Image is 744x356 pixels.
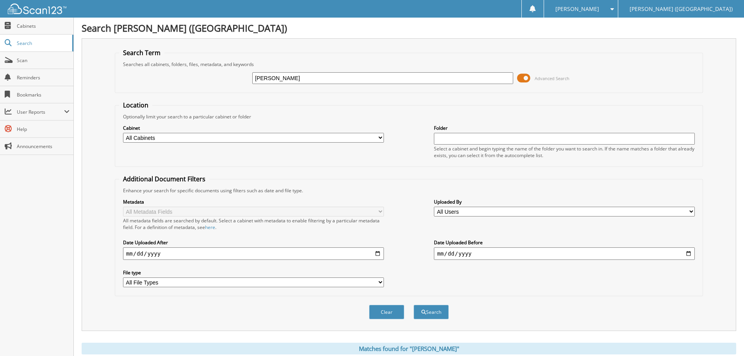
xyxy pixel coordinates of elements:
[17,109,64,115] span: User Reports
[555,7,599,11] span: [PERSON_NAME]
[82,21,736,34] h1: Search [PERSON_NAME] ([GEOGRAPHIC_DATA])
[119,101,152,109] legend: Location
[17,23,70,29] span: Cabinets
[17,126,70,132] span: Help
[123,199,384,205] label: Metadata
[123,125,384,131] label: Cabinet
[82,343,736,354] div: Matches found for "[PERSON_NAME]"
[123,269,384,276] label: File type
[17,40,68,47] span: Search
[434,125,695,131] label: Folder
[434,199,695,205] label: Uploaded By
[119,113,699,120] div: Optionally limit your search to a particular cabinet or folder
[17,74,70,81] span: Reminders
[17,143,70,150] span: Announcements
[119,48,164,57] legend: Search Term
[434,239,695,246] label: Date Uploaded Before
[17,57,70,64] span: Scan
[369,305,404,319] button: Clear
[119,187,699,194] div: Enhance your search for specific documents using filters such as date and file type.
[123,217,384,231] div: All metadata fields are searched by default. Select a cabinet with metadata to enable filtering b...
[123,247,384,260] input: start
[205,224,215,231] a: here
[630,7,733,11] span: [PERSON_NAME] ([GEOGRAPHIC_DATA])
[17,91,70,98] span: Bookmarks
[119,175,209,183] legend: Additional Document Filters
[434,145,695,159] div: Select a cabinet and begin typing the name of the folder you want to search in. If the name match...
[535,75,569,81] span: Advanced Search
[8,4,66,14] img: scan123-logo-white.svg
[119,61,699,68] div: Searches all cabinets, folders, files, metadata, and keywords
[434,247,695,260] input: end
[414,305,449,319] button: Search
[123,239,384,246] label: Date Uploaded After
